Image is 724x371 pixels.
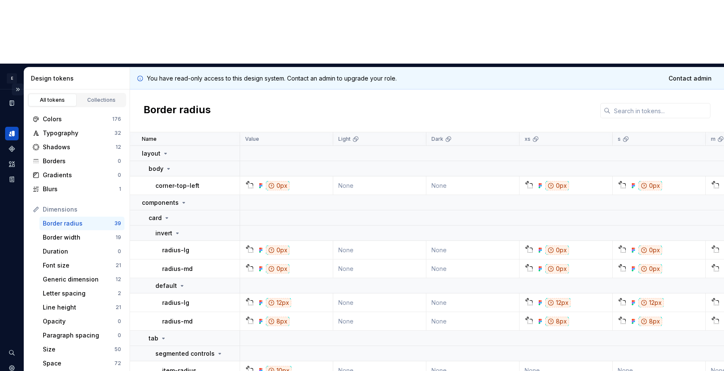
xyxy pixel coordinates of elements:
[338,136,351,142] p: Light
[39,343,124,356] a: Size50
[162,298,189,307] p: radius-lg
[266,181,290,190] div: 0px
[155,229,172,237] p: invert
[43,247,118,256] div: Duration
[29,140,124,154] a: Shadows12
[43,317,118,326] div: Opacity
[39,273,124,286] a: Generic dimension12
[5,346,19,360] button: Search ⌘K
[711,136,716,142] p: m
[43,205,121,214] div: Dimensions
[155,181,199,190] p: corner-top-left
[142,198,179,207] p: components
[426,259,520,278] td: None
[116,262,121,269] div: 21
[545,317,569,326] div: 8px
[426,293,520,312] td: None
[43,171,118,179] div: Gradients
[39,231,124,244] a: Border width19
[5,142,19,156] a: Components
[118,248,121,255] div: 0
[333,293,426,312] td: None
[266,264,290,273] div: 0px
[5,157,19,171] a: Assets
[266,317,290,326] div: 8px
[116,304,121,311] div: 21
[43,359,114,368] div: Space
[31,97,74,103] div: All tokens
[266,298,291,307] div: 12px
[39,301,124,314] a: Line height21
[112,116,121,123] div: 176
[638,298,664,307] div: 12px
[39,245,124,258] a: Duration0
[43,303,116,312] div: Line height
[43,143,116,151] div: Shadows
[333,241,426,259] td: None
[525,136,531,142] p: xs
[118,172,121,179] div: 0
[39,315,124,328] a: Opacity0
[43,115,112,123] div: Colors
[116,276,121,283] div: 12
[669,74,712,83] span: Contact admin
[245,136,259,142] p: Value
[162,246,189,254] p: radius-lg
[114,220,121,227] div: 39
[147,74,397,83] p: You have read-only access to this design system. Contact an admin to upgrade your role.
[43,289,118,298] div: Letter spacing
[5,127,19,140] a: Design tokens
[142,136,157,142] p: Name
[29,126,124,140] a: Typography32
[333,259,426,278] td: None
[618,136,621,142] p: s
[116,144,121,151] div: 12
[155,282,177,290] p: default
[43,219,114,228] div: Border radius
[2,69,22,87] button: E
[545,181,569,190] div: 0px
[118,318,121,325] div: 0
[43,185,119,193] div: Blurs
[43,275,116,284] div: Generic dimension
[638,245,662,255] div: 0px
[333,176,426,195] td: None
[43,261,116,270] div: Font size
[545,264,569,273] div: 0px
[39,259,124,272] a: Font size21
[545,298,571,307] div: 12px
[638,317,662,326] div: 8px
[333,312,426,331] td: None
[5,96,19,110] a: Documentation
[431,136,443,142] p: Dark
[39,287,124,300] a: Letter spacing2
[29,154,124,168] a: Borders0
[12,84,24,95] button: Expand sidebar
[43,345,114,354] div: Size
[118,290,121,297] div: 2
[39,217,124,230] a: Border radius39
[116,234,121,241] div: 19
[119,186,121,192] div: 1
[149,165,163,173] p: body
[144,103,211,118] h2: Border radius
[142,149,160,158] p: layout
[426,312,520,331] td: None
[31,74,126,83] div: Design tokens
[638,264,662,273] div: 0px
[5,173,19,186] a: Storybook stories
[29,112,124,126] a: Colors176
[149,214,162,222] p: card
[29,168,124,182] a: Gradients0
[43,331,118,340] div: Paragraph spacing
[29,182,124,196] a: Blurs1
[638,181,662,190] div: 0px
[266,245,290,255] div: 0px
[39,357,124,370] a: Space72
[80,97,123,103] div: Collections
